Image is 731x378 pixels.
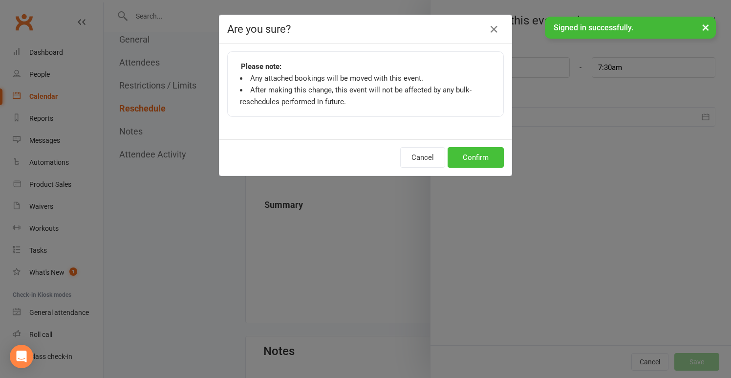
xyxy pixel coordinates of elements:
div: Open Intercom Messenger [10,345,33,368]
button: Cancel [400,147,445,168]
li: Any attached bookings will be moved with this event. [240,72,491,84]
h4: Are you sure? [227,23,504,35]
strong: Please note: [241,61,281,72]
button: Close [486,22,502,37]
button: Confirm [448,147,504,168]
li: After making this change, this event will not be affected by any bulk-reschedules performed in fu... [240,84,491,108]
